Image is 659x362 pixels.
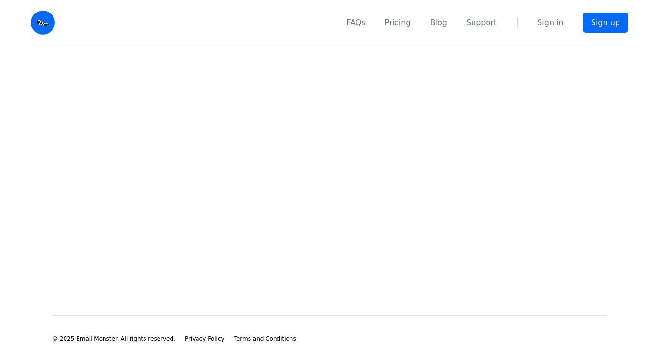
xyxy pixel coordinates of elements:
[185,335,224,342] span: Privacy Policy
[234,335,296,343] a: Terms and Conditions
[185,335,224,343] a: Privacy Policy
[31,11,55,35] img: Email Monster
[466,17,497,28] a: Support
[52,335,175,343] li: © 2025 Email Monster. All rights reserved.
[583,13,628,33] a: Sign up
[234,335,296,342] span: Terms and Conditions
[346,17,365,28] a: FAQs
[385,17,411,28] a: Pricing
[537,17,564,28] a: Sign in
[430,17,447,28] a: Blog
